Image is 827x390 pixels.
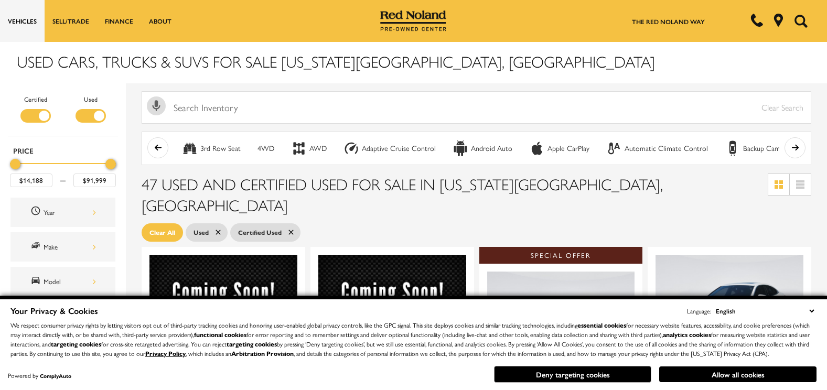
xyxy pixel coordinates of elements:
[142,172,663,216] span: 47 Used and Certified Used for Sale in [US_STATE][GEOGRAPHIC_DATA], [GEOGRAPHIC_DATA]
[73,174,116,187] input: Maximum
[10,267,115,296] div: ModelModel
[40,372,71,380] a: ComplyAuto
[30,275,44,288] span: Model
[44,241,96,253] div: Make
[51,339,101,349] strong: targeting cookies
[84,94,98,104] label: Used
[447,137,518,159] button: Android AutoAndroid Auto
[10,305,98,317] span: Your Privacy & Cookies
[600,137,714,159] button: Automatic Climate ControlAutomatic Climate Control
[529,140,545,156] div: Apple CarPlay
[8,372,71,379] div: Powered by
[30,205,44,219] span: Year
[149,255,297,369] img: 2017 Land Rover Range Rover Evoque SE Premium
[380,10,446,31] img: Red Noland Pre-Owned
[10,174,52,187] input: Minimum
[200,144,241,153] div: 3rd Row Seat
[227,339,277,349] strong: targeting cookies
[362,144,436,153] div: Adaptive Cruise Control
[656,255,803,365] img: 2021 BMW 2 Series 228i xDrive
[142,91,811,124] input: Search Inventory
[13,146,113,155] h5: Price
[194,330,246,339] strong: functional cookies
[479,247,643,264] div: Special Offer
[687,308,711,314] div: Language:
[10,155,116,187] div: Price
[44,276,96,287] div: Model
[343,140,359,156] div: Adaptive Cruise Control
[659,366,817,382] button: Allow all cookies
[719,137,796,159] button: Backup CameraBackup Camera
[547,144,589,153] div: Apple CarPlay
[725,140,740,156] div: Backup Camera
[147,137,168,158] button: scroll left
[338,137,442,159] button: Adaptive Cruise ControlAdaptive Cruise Control
[10,320,817,358] p: We respect consumer privacy rights by letting visitors opt out of third-party tracking cookies an...
[194,226,209,239] span: Used
[149,226,175,239] span: Clear All
[785,137,805,158] button: scroll right
[743,144,790,153] div: Backup Camera
[713,305,817,317] select: Language Select
[10,159,20,169] div: Minimum Price
[252,137,280,159] button: 4WD
[625,144,708,153] div: Automatic Climate Control
[309,144,327,153] div: AWD
[10,198,115,227] div: YearYear
[238,226,282,239] span: Certified Used
[318,255,466,369] img: 2018 Honda Accord Sport
[606,140,622,156] div: Automatic Climate Control
[44,207,96,218] div: Year
[285,137,332,159] button: AWDAWD
[24,94,47,104] label: Certified
[487,272,635,382] img: 2019 Buick Enclave Avenir
[145,349,186,358] a: Privacy Policy
[231,349,294,358] strong: Arbitration Provision
[632,17,705,26] a: The Red Noland Way
[10,232,115,262] div: MakeMake
[494,366,651,383] button: Deny targeting cookies
[147,96,166,115] svg: Click to toggle on voice search
[663,330,711,339] strong: analytics cookies
[257,144,274,153] div: 4WD
[182,140,198,156] div: 3rd Row Seat
[453,140,468,156] div: Android Auto
[30,240,44,254] span: Make
[577,320,626,330] strong: essential cookies
[790,1,811,41] button: Open the search field
[523,137,595,159] button: Apple CarPlayApple CarPlay
[380,14,446,25] a: Red Noland Pre-Owned
[176,137,246,159] button: 3rd Row Seat3rd Row Seat
[8,94,118,136] div: Filter by Vehicle Type
[291,140,307,156] div: AWD
[471,144,512,153] div: Android Auto
[105,159,116,169] div: Maximum Price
